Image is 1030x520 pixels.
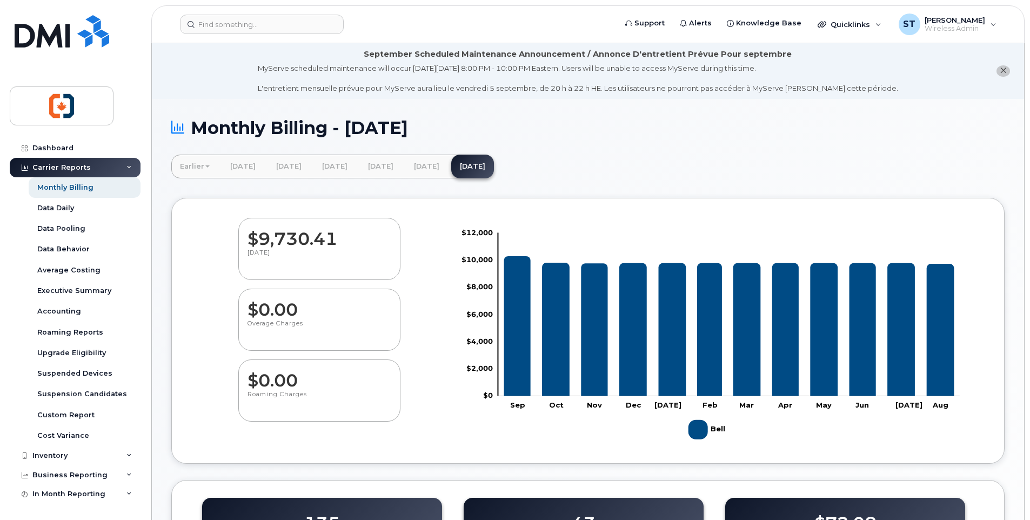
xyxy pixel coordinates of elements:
p: Overage Charges [248,319,391,339]
a: [DATE] [267,155,310,178]
tspan: $0 [483,391,493,400]
a: [DATE] [451,155,494,178]
button: close notification [996,65,1010,77]
tspan: Sep [510,401,525,410]
tspan: Nov [587,401,602,410]
dd: $0.00 [248,360,391,390]
div: September Scheduled Maintenance Announcement / Annonce D'entretient Prévue Pour septembre [364,49,792,60]
tspan: Feb [703,401,718,410]
tspan: Aug [932,401,948,410]
tspan: $12,000 [462,228,493,237]
tspan: $10,000 [462,255,493,264]
tspan: $2,000 [466,364,493,372]
g: Bell [688,416,728,444]
a: [DATE] [405,155,448,178]
tspan: Mar [739,401,754,410]
tspan: May [816,401,832,410]
tspan: $8,000 [466,282,493,291]
a: [DATE] [313,155,356,178]
tspan: Jun [855,401,869,410]
g: Legend [688,416,728,444]
a: [DATE] [222,155,264,178]
tspan: Apr [778,401,792,410]
tspan: $4,000 [466,337,493,345]
div: MyServe scheduled maintenance will occur [DATE][DATE] 8:00 PM - 10:00 PM Eastern. Users will be u... [258,63,898,94]
g: Chart [462,228,960,444]
dd: $0.00 [248,289,391,319]
tspan: $6,000 [466,310,493,318]
a: Earlier [171,155,218,178]
tspan: [DATE] [654,401,681,410]
a: [DATE] [359,155,402,178]
dd: $9,730.41 [248,218,391,249]
tspan: [DATE] [895,401,922,410]
p: Roaming Charges [248,390,391,410]
h1: Monthly Billing - [DATE] [171,118,1005,137]
tspan: Dec [626,401,641,410]
g: Bell [504,256,954,396]
p: [DATE] [248,249,391,268]
tspan: Oct [549,401,564,410]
